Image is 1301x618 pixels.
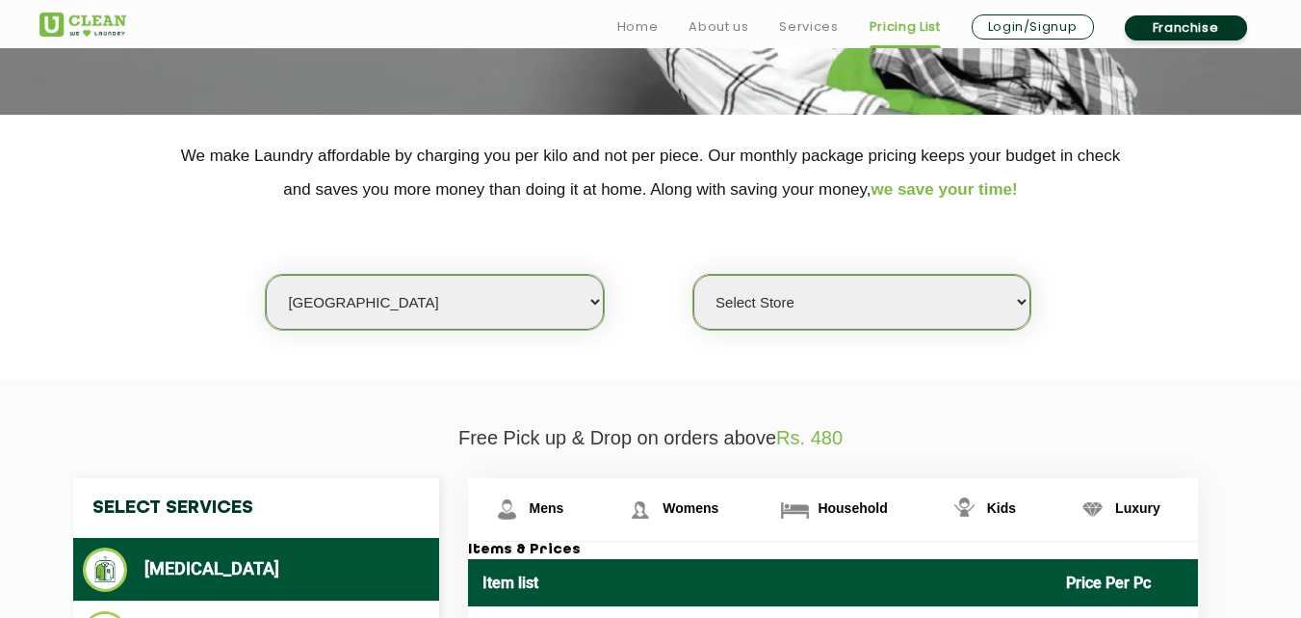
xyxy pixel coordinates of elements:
[39,139,1262,206] p: We make Laundry affordable by charging you per kilo and not per piece. Our monthly package pricin...
[83,548,128,592] img: Dry Cleaning
[1076,493,1109,526] img: Luxury
[689,15,748,39] a: About us
[623,493,657,526] img: Womens
[776,427,843,448] span: Rs. 480
[1115,500,1160,516] span: Luxury
[818,500,887,516] span: Household
[779,15,838,39] a: Services
[468,559,1053,606] th: Item list
[1125,15,1247,40] a: Franchise
[468,542,1198,559] h3: Items & Prices
[39,13,126,37] img: UClean Laundry and Dry Cleaning
[948,493,981,526] img: Kids
[39,427,1262,449] p: Free Pick up & Drop on orders above
[663,500,718,516] span: Womens
[73,478,439,538] h4: Select Services
[972,14,1094,40] a: Login/Signup
[490,493,524,526] img: Mens
[530,500,564,516] span: Mens
[1052,559,1198,606] th: Price Per Pc
[617,15,659,39] a: Home
[987,500,1016,516] span: Kids
[870,15,941,39] a: Pricing List
[872,180,1018,199] span: we save your time!
[778,493,812,526] img: Household
[83,548,429,592] li: [MEDICAL_DATA]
